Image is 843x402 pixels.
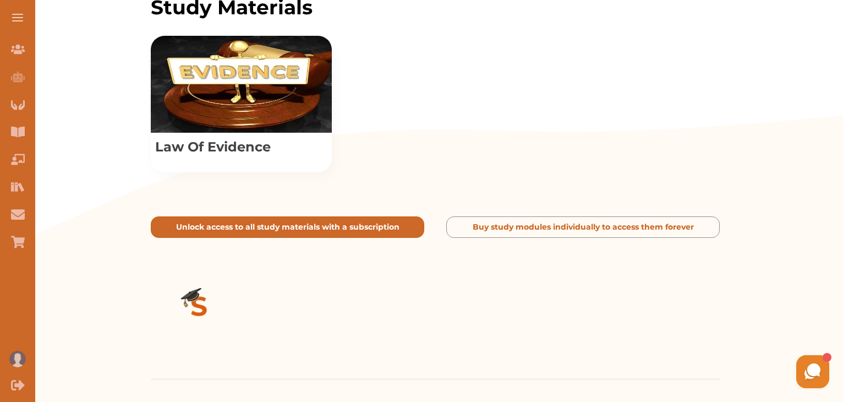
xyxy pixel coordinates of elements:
[446,216,720,238] button: [object Object]
[473,221,694,233] p: Buy study modules individually to access them forever
[151,36,332,133] img: Law Of Evidence
[151,216,424,238] button: [object Object]
[151,133,332,161] p: Law Of Evidence
[151,260,248,357] img: Logo
[151,36,332,172] div: View study module: Law Of Evidence
[151,1,720,14] h3: Study Materials
[176,221,399,233] p: Unlock access to all study materials with a subscription
[579,352,832,391] iframe: HelpCrunch
[9,351,26,367] img: User profile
